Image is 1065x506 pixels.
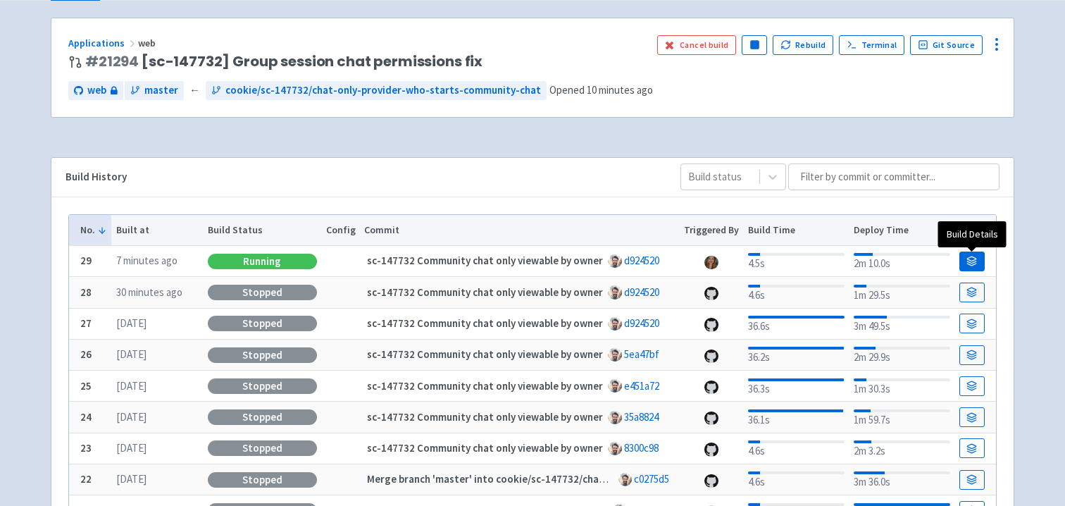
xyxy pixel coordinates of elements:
a: d924520 [624,285,659,299]
div: Running [208,254,317,269]
a: e451a72 [624,379,659,393]
div: 36.1s [748,407,845,428]
div: 3m 49.5s [854,313,950,335]
b: 27 [80,316,92,330]
div: 4.6s [748,282,845,304]
div: Stopped [208,378,317,394]
strong: sc-147732 Community chat only viewable by owner [367,379,603,393]
input: Filter by commit or committer... [788,163,999,190]
th: Build Status [203,215,321,246]
th: Triggered By [680,215,744,246]
a: Build Details [959,470,985,490]
strong: sc-147732 Community chat only viewable by owner [367,441,603,455]
a: Build Details [959,314,985,333]
time: 7 minutes ago [116,254,177,267]
strong: sc-147732 Community chat only viewable by owner [367,285,603,299]
time: [DATE] [116,347,147,361]
a: Git Source [910,35,983,55]
button: Pause [742,35,767,55]
a: Terminal [839,35,904,55]
b: 29 [80,254,92,267]
b: 22 [80,472,92,486]
div: 36.2s [748,344,845,366]
th: Commit [360,215,680,246]
a: Build Details [959,283,985,302]
div: 4.5s [748,250,845,272]
strong: Merge branch 'master' into cookie/sc-147732/chat-only-provider-who-starts-community-chat [367,472,811,486]
a: Build Details [959,376,985,396]
b: 26 [80,347,92,361]
a: Applications [68,37,138,49]
a: Build Details [959,407,985,427]
strong: sc-147732 Community chat only viewable by owner [367,254,603,267]
th: Deploy Time [849,215,954,246]
time: [DATE] [116,410,147,424]
b: 25 [80,379,92,393]
div: Stopped [208,316,317,331]
a: Build Details [959,438,985,458]
a: c0275d5 [634,472,669,486]
time: [DATE] [116,441,147,455]
a: d924520 [624,316,659,330]
th: Built at [111,215,203,246]
span: web [87,82,106,99]
div: Stopped [208,285,317,300]
div: 1m 59.7s [854,407,950,428]
span: master [144,82,178,99]
div: 4.6s [748,469,845,490]
th: Build Time [743,215,849,246]
a: 8300c98 [624,441,659,455]
a: 35a8824 [624,410,659,424]
time: [DATE] [116,472,147,486]
span: [sc-147732] Group session chat permissions fix [85,54,482,70]
time: 10 minutes ago [587,83,653,97]
div: 2m 10.0s [854,250,950,272]
button: Cancel build [657,35,737,55]
strong: sc-147732 Community chat only viewable by owner [367,410,603,424]
a: master [125,81,184,100]
a: 5ea47bf [624,347,659,361]
time: 30 minutes ago [116,285,182,299]
div: 1m 30.3s [854,376,950,397]
strong: sc-147732 Community chat only viewable by owner [367,316,603,330]
button: Rebuild [773,35,833,55]
div: Stopped [208,472,317,488]
div: 4.6s [748,438,845,459]
a: #21294 [85,51,139,71]
th: Config [321,215,360,246]
b: 28 [80,285,92,299]
div: Stopped [208,347,317,363]
button: No. [80,223,107,237]
div: 36.3s [748,376,845,397]
a: Build Details [959,345,985,365]
span: cookie/sc-147732/chat-only-provider-who-starts-community-chat [225,82,541,99]
b: 23 [80,441,92,455]
div: Build History [66,169,658,185]
a: cookie/sc-147732/chat-only-provider-who-starts-community-chat [206,81,547,100]
b: 24 [80,410,92,424]
div: 2m 3.2s [854,438,950,459]
strong: sc-147732 Community chat only viewable by owner [367,347,603,361]
span: Opened [549,83,653,97]
div: 3m 36.0s [854,469,950,490]
div: Stopped [208,409,317,425]
span: ← [189,82,200,99]
a: Build Details [959,252,985,271]
a: web [68,81,123,100]
span: web [138,37,158,49]
div: 1m 29.5s [854,282,950,304]
a: d924520 [624,254,659,267]
div: Stopped [208,440,317,456]
div: 36.6s [748,313,845,335]
time: [DATE] [116,316,147,330]
time: [DATE] [116,379,147,393]
div: 2m 29.9s [854,344,950,366]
